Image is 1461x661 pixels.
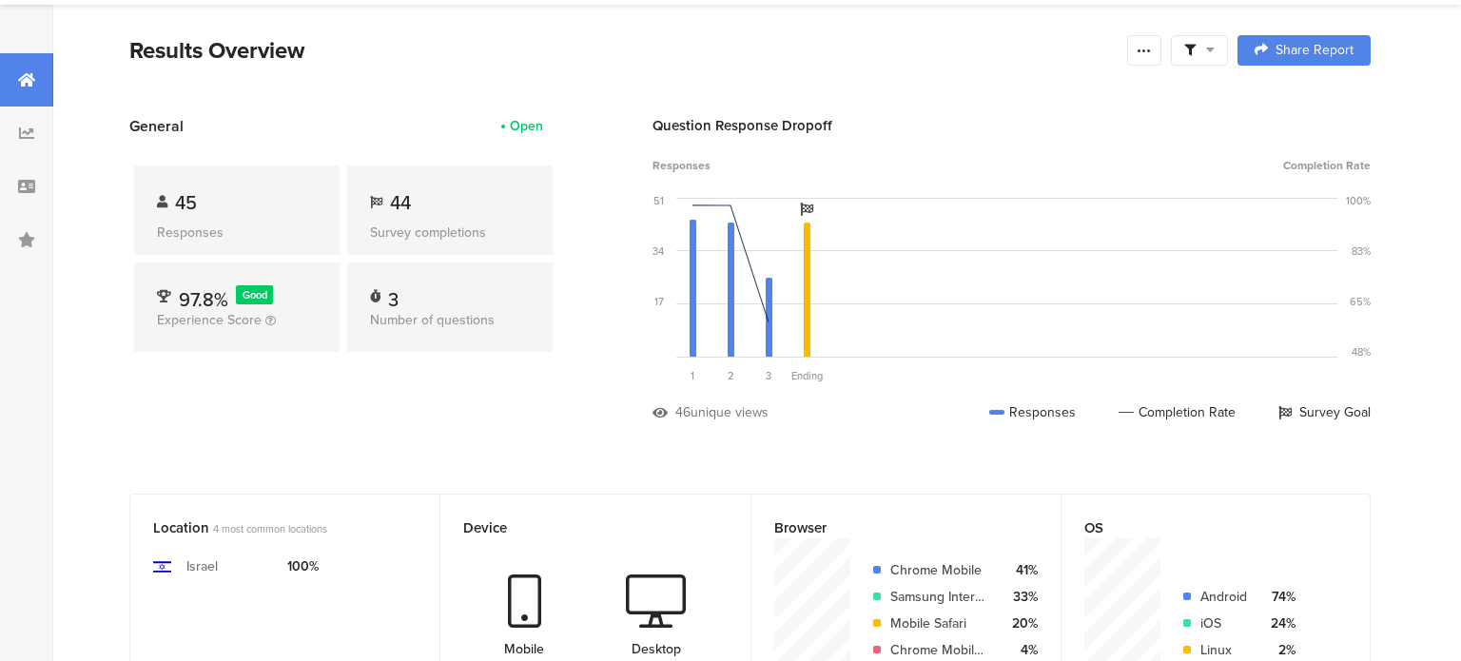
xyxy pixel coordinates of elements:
[243,287,267,302] span: Good
[1352,344,1371,360] div: 48%
[632,639,681,659] div: Desktop
[800,203,813,216] i: Survey Goal
[157,223,317,243] div: Responses
[370,223,530,243] div: Survey completions
[890,613,989,633] div: Mobile Safari
[153,517,385,538] div: Location
[691,402,769,422] div: unique views
[1346,193,1371,208] div: 100%
[129,33,1118,68] div: Results Overview
[1200,640,1247,660] div: Linux
[1200,613,1247,633] div: iOS
[653,157,711,174] span: Responses
[788,368,826,383] div: Ending
[1352,243,1371,259] div: 83%
[1350,294,1371,309] div: 65%
[890,587,989,607] div: Samsung Internet
[504,639,544,659] div: Mobile
[287,556,319,576] div: 100%
[510,116,543,136] div: Open
[129,115,184,137] span: General
[890,640,989,660] div: Chrome Mobile iOS
[388,285,399,304] div: 3
[766,368,771,383] span: 3
[179,285,228,314] span: 97.8%
[213,521,327,536] span: 4 most common locations
[1004,640,1038,660] div: 4%
[463,517,695,538] div: Device
[1200,587,1247,607] div: Android
[1262,640,1295,660] div: 2%
[691,368,694,383] span: 1
[1084,517,1315,538] div: OS
[157,310,262,330] span: Experience Score
[1262,613,1295,633] div: 24%
[370,310,495,330] span: Number of questions
[1004,560,1038,580] div: 41%
[653,243,664,259] div: 34
[186,556,218,576] div: Israel
[728,368,734,383] span: 2
[675,402,691,422] div: 46
[1119,402,1236,422] div: Completion Rate
[989,402,1076,422] div: Responses
[653,193,664,208] div: 51
[1004,587,1038,607] div: 33%
[1283,157,1371,174] span: Completion Rate
[774,517,1006,538] div: Browser
[1004,613,1038,633] div: 20%
[1262,587,1295,607] div: 74%
[175,188,197,217] span: 45
[653,115,1371,136] div: Question Response Dropoff
[390,188,411,217] span: 44
[1278,402,1371,422] div: Survey Goal
[890,560,989,580] div: Chrome Mobile
[1276,44,1354,57] span: Share Report
[654,294,664,309] div: 17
